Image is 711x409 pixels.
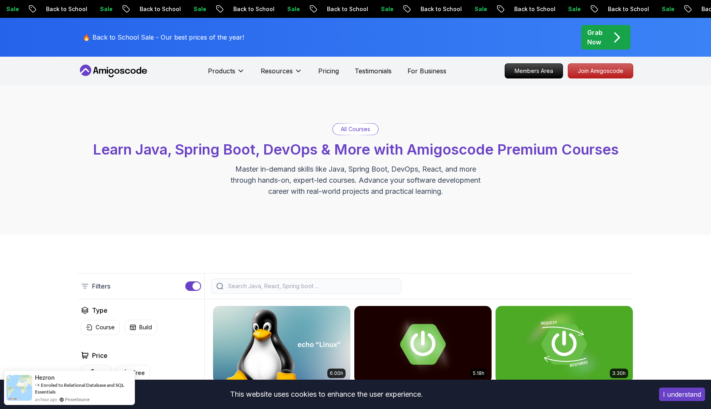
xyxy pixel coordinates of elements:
[187,5,212,13] p: Sale
[281,5,306,13] p: Sale
[92,351,108,360] h2: Price
[81,320,120,335] button: Course
[568,64,633,78] p: Join Amigoscode
[222,164,489,197] p: Master in-demand skills like Java, Spring Boot, DevOps, React, and more through hands-on, expert-...
[601,5,655,13] p: Back to School
[507,5,561,13] p: Back to School
[587,28,603,47] p: Grab Now
[227,5,281,13] p: Back to School
[65,396,90,403] a: ProveSource
[125,320,157,335] button: Build
[133,369,145,377] p: Free
[374,5,400,13] p: Sale
[6,375,32,401] img: provesource social proof notification image
[116,365,150,380] button: Free
[83,32,244,42] p: 🔥 Back to School Sale - Our best prices of the year!
[92,306,108,315] h2: Type
[208,66,235,76] p: Products
[93,141,619,158] span: Learn Java, Spring Boot, DevOps & More with Amigoscode Premium Courses
[320,5,374,13] p: Back to School
[612,370,626,377] p: 3.30h
[655,5,680,13] p: Sale
[227,282,396,290] input: Search Java, React, Spring boot ...
[330,370,343,377] p: 6.00h
[354,306,492,383] img: Advanced Spring Boot card
[407,66,446,76] a: For Business
[93,5,119,13] p: Sale
[35,396,57,403] span: an hour ago
[468,5,493,13] p: Sale
[473,370,484,377] p: 5.18h
[35,374,55,381] span: Hezron
[414,5,468,13] p: Back to School
[318,66,339,76] a: Pricing
[261,66,302,82] button: Resources
[213,306,350,383] img: Linux Fundamentals card
[341,125,370,133] p: All Courses
[92,281,110,291] p: Filters
[81,365,111,380] button: Pro
[97,369,106,377] p: Pro
[496,306,633,383] img: Building APIs with Spring Boot card
[568,63,633,78] a: Join Amigoscode
[96,323,115,331] p: Course
[355,66,392,76] a: Testimonials
[133,5,187,13] p: Back to School
[505,64,563,78] p: Members Area
[561,5,587,13] p: Sale
[208,66,245,82] button: Products
[6,386,647,403] div: This website uses cookies to enhance the user experience.
[39,5,93,13] p: Back to School
[139,323,152,331] p: Build
[35,382,40,388] span: ->
[35,382,124,395] a: Enroled to Relational Database and SQL Essentials
[261,66,293,76] p: Resources
[505,63,563,78] a: Members Area
[659,388,705,401] button: Accept cookies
